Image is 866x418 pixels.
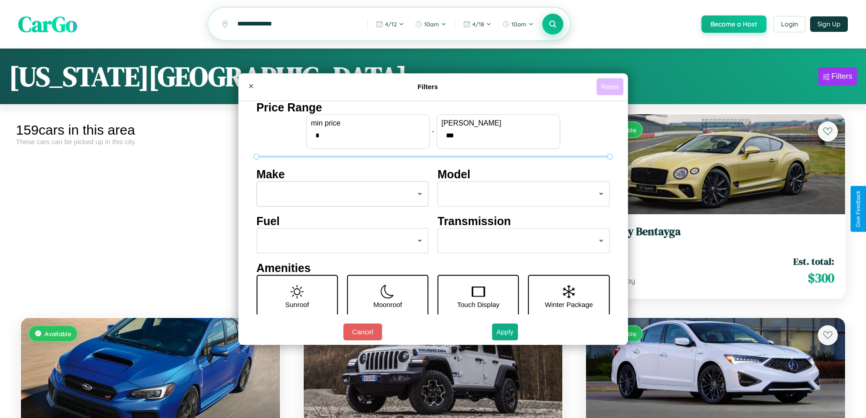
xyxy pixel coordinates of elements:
[256,215,429,228] h4: Fuel
[855,191,861,227] div: Give Feedback
[343,323,382,340] button: Cancel
[545,298,593,311] p: Winter Package
[256,262,610,275] h4: Amenities
[793,255,834,268] span: Est. total:
[597,225,834,247] a: Bentley Bentayga2020
[457,298,499,311] p: Touch Display
[311,119,425,127] label: min price
[256,101,610,114] h4: Price Range
[424,20,439,28] span: 10am
[773,16,806,32] button: Login
[371,17,409,31] button: 4/12
[596,78,623,95] button: Reset
[810,16,848,32] button: Sign Up
[498,17,538,31] button: 10am
[432,125,434,137] p: -
[701,15,766,33] button: Become a Host
[818,67,857,86] button: Filters
[385,20,397,28] span: 4 / 12
[511,20,526,28] span: 10am
[438,168,610,181] h4: Model
[597,225,834,238] h3: Bentley Bentayga
[472,20,484,28] span: 4 / 18
[373,298,402,311] p: Moonroof
[808,269,834,287] span: $ 300
[16,122,285,138] div: 159 cars in this area
[16,138,285,146] div: These cars can be picked up in this city.
[459,17,496,31] button: 4/18
[256,168,429,181] h4: Make
[285,298,309,311] p: Sunroof
[259,83,596,91] h4: Filters
[438,215,610,228] h4: Transmission
[410,17,451,31] button: 10am
[441,119,555,127] label: [PERSON_NAME]
[492,323,518,340] button: Apply
[18,9,77,39] span: CarGo
[45,330,71,337] span: Available
[831,72,852,81] div: Filters
[9,58,407,95] h1: [US_STATE][GEOGRAPHIC_DATA]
